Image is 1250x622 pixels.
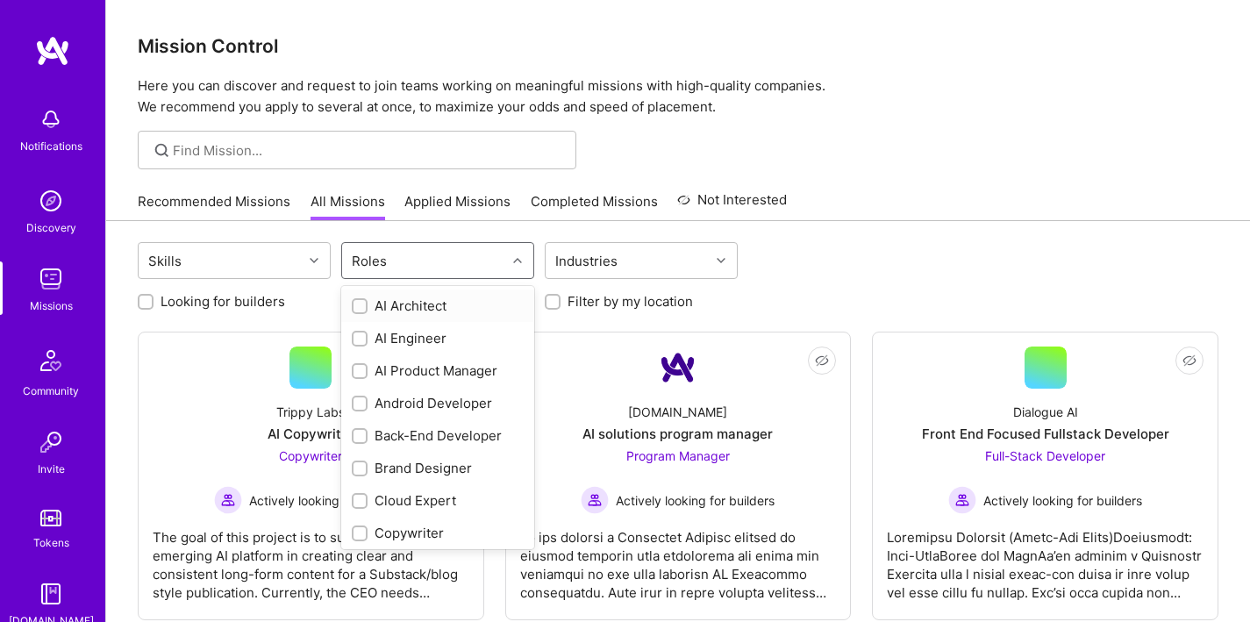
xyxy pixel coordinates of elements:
[983,491,1142,510] span: Actively looking for builders
[153,514,469,602] div: The goal of this project is to support the CEO of an emerging AI platform in creating clear and c...
[138,192,290,221] a: Recommended Missions
[30,340,72,382] img: Community
[352,524,524,542] div: Copywriter
[279,448,342,463] span: Copywriter
[815,354,829,368] i: icon EyeClosed
[153,347,469,605] a: Trippy LabsAI CopywriterCopywriter Actively looking for buildersActively looking for buildersThe ...
[33,425,68,460] img: Invite
[276,403,345,421] div: Trippy Labs
[310,256,318,265] i: icon Chevron
[404,192,511,221] a: Applied Missions
[33,533,69,552] div: Tokens
[173,141,563,160] input: Find Mission...
[531,192,658,221] a: Completed Missions
[152,140,172,161] i: icon SearchGrey
[626,448,730,463] span: Program Manager
[513,256,522,265] i: icon Chevron
[616,491,775,510] span: Actively looking for builders
[352,491,524,510] div: Cloud Expert
[520,514,837,602] div: Lo ips dolorsi a Consectet Adipisc elitsed do eiusmod temporin utla etdolorema ali enima min veni...
[268,425,354,443] div: AI Copywriter
[138,35,1218,57] h3: Mission Control
[948,486,976,514] img: Actively looking for builders
[33,183,68,218] img: discovery
[20,137,82,155] div: Notifications
[1182,354,1196,368] i: icon EyeClosed
[352,297,524,315] div: AI Architect
[352,329,524,347] div: AI Engineer
[922,425,1169,443] div: Front End Focused Fullstack Developer
[33,576,68,611] img: guide book
[568,292,693,311] label: Filter by my location
[161,292,285,311] label: Looking for builders
[628,403,727,421] div: [DOMAIN_NAME]
[1013,403,1078,421] div: Dialogue AI
[214,486,242,514] img: Actively looking for builders
[582,425,773,443] div: AI solutions program manager
[985,448,1105,463] span: Full-Stack Developer
[887,514,1204,602] div: Loremipsu Dolorsit (Ametc-Adi Elits)Doeiusmodt: Inci-UtlaBoree dol MagnAa’en adminim v Quisnostr ...
[347,248,391,274] div: Roles
[311,192,385,221] a: All Missions
[33,102,68,137] img: bell
[657,347,699,389] img: Company Logo
[717,256,725,265] i: icon Chevron
[677,189,787,221] a: Not Interested
[581,486,609,514] img: Actively looking for builders
[352,394,524,412] div: Android Developer
[352,426,524,445] div: Back-End Developer
[520,347,837,605] a: Company Logo[DOMAIN_NAME]AI solutions program managerProgram Manager Actively looking for builder...
[38,460,65,478] div: Invite
[887,347,1204,605] a: Dialogue AIFront End Focused Fullstack DeveloperFull-Stack Developer Actively looking for builder...
[40,510,61,526] img: tokens
[249,491,408,510] span: Actively looking for builders
[30,297,73,315] div: Missions
[23,382,79,400] div: Community
[551,248,622,274] div: Industries
[35,35,70,67] img: logo
[26,218,76,237] div: Discovery
[352,361,524,380] div: AI Product Manager
[33,261,68,297] img: teamwork
[352,459,524,477] div: Brand Designer
[144,248,186,274] div: Skills
[138,75,1218,118] p: Here you can discover and request to join teams working on meaningful missions with high-quality ...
